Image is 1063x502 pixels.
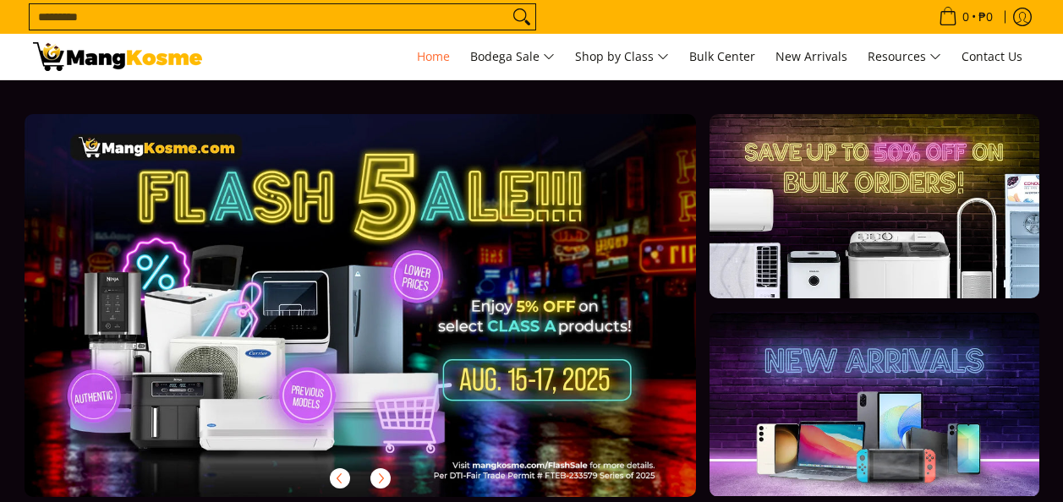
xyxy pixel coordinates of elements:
[219,34,1031,79] nav: Main Menu
[859,34,950,79] a: Resources
[462,34,563,79] a: Bodega Sale
[321,460,359,497] button: Previous
[681,34,764,79] a: Bulk Center
[976,11,995,23] span: ₱0
[767,34,856,79] a: New Arrivals
[417,48,450,64] span: Home
[960,11,972,23] span: 0
[934,8,998,26] span: •
[33,42,202,71] img: Mang Kosme: Your Home Appliances Warehouse Sale Partner!
[689,48,755,64] span: Bulk Center
[362,460,399,497] button: Next
[408,34,458,79] a: Home
[567,34,677,79] a: Shop by Class
[962,48,1022,64] span: Contact Us
[508,4,535,30] button: Search
[575,46,669,68] span: Shop by Class
[470,46,555,68] span: Bodega Sale
[868,46,941,68] span: Resources
[953,34,1031,79] a: Contact Us
[775,48,847,64] span: New Arrivals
